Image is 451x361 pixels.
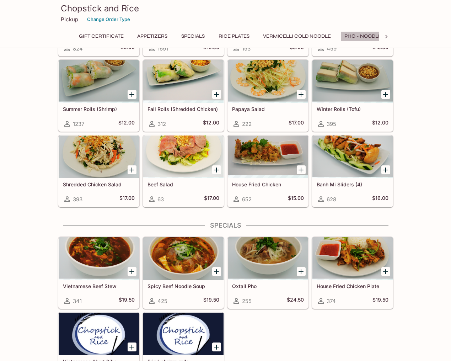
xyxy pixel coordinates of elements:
h5: $17.00 [119,195,135,203]
h5: $9.00 [120,44,135,53]
h5: Spicy Beef Noodle Soup [147,283,219,289]
a: Shredded Chicken Salad393$17.00 [58,135,139,207]
h5: $16.00 [372,195,388,203]
span: 341 [73,298,82,304]
div: Banh Mi Sliders (4) [312,136,393,178]
span: 1691 [157,45,168,52]
div: Fried shrimp rolls [143,313,224,355]
button: Add House Fried Chicken [297,165,306,174]
h5: Oxtail Pho [232,283,304,289]
a: Vietnamese Beef Stew341$19.50 [58,237,139,309]
button: Add Spicy Beef Noodle Soup [212,267,221,276]
button: Add Winter Rolls (Tofu) [381,90,390,99]
span: 63 [157,196,164,203]
div: Papaya Salad [228,60,308,103]
a: Papaya Salad222$17.00 [227,60,308,132]
button: Specials [177,31,209,41]
span: 312 [157,121,166,127]
button: Add Shredded Chicken Salad [128,165,136,174]
button: Add Fried shrimp rolls [212,343,221,351]
button: Add Summer Rolls (Shrimp) [128,90,136,99]
span: 1237 [73,121,84,127]
a: House Fried Chicken652$15.00 [227,135,308,207]
h5: $15.00 [203,44,219,53]
button: Add Fall Rolls (Shredded Chicken) [212,90,221,99]
button: Change Order Type [84,14,133,25]
h3: Chopstick and Rice [61,3,391,14]
h5: $15.00 [288,195,304,203]
h5: Fall Rolls (Shredded Chicken) [147,106,219,112]
h5: $17.00 [289,120,304,128]
h5: $17.00 [204,195,219,203]
div: Fall Rolls (Shredded Chicken) [143,60,224,103]
button: Vermicelli Cold Noodle [259,31,335,41]
h5: Vietnamese Beef Stew [63,283,135,289]
span: 193 [242,45,251,52]
button: Pho - Noodle Soup [340,31,400,41]
div: Winter Rolls (Tofu) [312,60,393,103]
h5: House Fried Chicken Plate [317,283,388,289]
div: Oxtail Pho [228,237,308,280]
h5: Papaya Salad [232,106,304,112]
div: Shredded Chicken Salad [59,136,139,178]
a: Fall Rolls (Shredded Chicken)312$12.00 [143,60,224,132]
span: 374 [327,298,336,304]
div: Summer Rolls (Shrimp) [59,60,139,103]
button: Add Papaya Salad [297,90,306,99]
h5: Beef Salad [147,181,219,187]
p: Pickup [61,16,78,23]
button: Add Oxtail Pho [297,267,306,276]
a: Winter Rolls (Tofu)395$12.00 [312,60,393,132]
span: 395 [327,121,336,127]
h5: $24.50 [287,297,304,305]
button: Appetizers [133,31,171,41]
span: 222 [242,121,252,127]
div: Vietnamese Short Ribs [59,313,139,355]
span: 393 [73,196,82,203]
button: Add House Fried Chicken Plate [381,267,390,276]
a: Oxtail Pho255$24.50 [227,237,308,309]
button: Add Vietnamese Short Ribs [128,343,136,351]
div: Beef Salad [143,136,224,178]
button: Add Beef Salad [212,165,221,174]
h5: $12.00 [203,120,219,128]
span: 255 [242,298,252,304]
button: Gift Certificate [75,31,128,41]
h5: $19.50 [119,297,135,305]
h5: House Fried Chicken [232,181,304,187]
a: Banh Mi Sliders (4)628$16.00 [312,135,393,207]
button: Rice Plates [215,31,253,41]
button: Add Vietnamese Beef Stew [128,267,136,276]
span: 652 [242,196,252,203]
span: 425 [157,298,167,304]
h5: Winter Rolls (Tofu) [317,106,388,112]
h5: Banh Mi Sliders (4) [317,181,388,187]
h4: Specials [58,222,393,229]
h5: $12.00 [372,120,388,128]
a: Spicy Beef Noodle Soup425$19.50 [143,237,224,309]
h5: Summer Rolls (Shrimp) [63,106,135,112]
a: House Fried Chicken Plate374$19.50 [312,237,393,309]
div: House Fried Chicken [228,136,308,178]
div: Vietnamese Beef Stew [59,237,139,280]
h5: $19.50 [203,297,219,305]
h5: $19.50 [372,297,388,305]
a: Beef Salad63$17.00 [143,135,224,207]
div: Spicy Beef Noodle Soup [143,237,224,280]
span: 628 [327,196,336,203]
a: Summer Rolls (Shrimp)1237$12.00 [58,60,139,132]
button: Add Banh Mi Sliders (4) [381,165,390,174]
h5: $9.00 [290,44,304,53]
div: House Fried Chicken Plate [312,237,393,280]
h5: $15.00 [372,44,388,53]
span: 824 [73,45,83,52]
h5: $12.00 [118,120,135,128]
span: 459 [327,45,337,52]
h5: Shredded Chicken Salad [63,181,135,187]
